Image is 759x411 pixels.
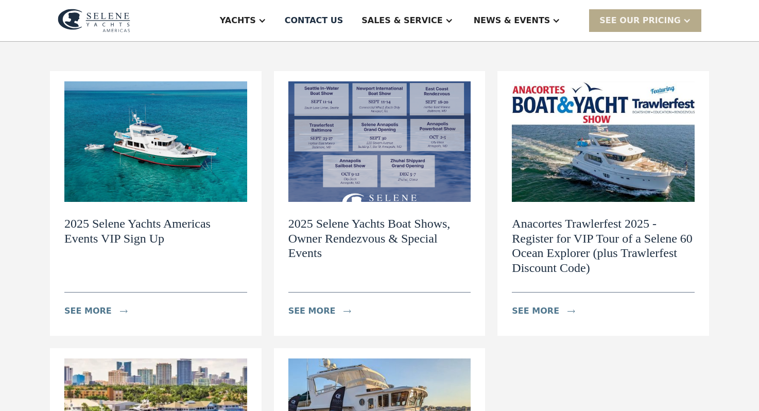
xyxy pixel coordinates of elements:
[64,216,247,246] h2: 2025 Selene Yachts Americas Events VIP Sign Up
[589,9,701,31] div: SEE Our Pricing
[567,310,575,313] img: icon
[285,14,343,27] div: Contact US
[288,216,471,261] h2: 2025 Selene Yachts Boat Shows, Owner Rendezvous & Special Events
[50,71,262,336] a: 2025 Selene Yachts Americas Events VIP Sign Upsee moreicon
[497,71,709,336] a: Anacortes Trawlerfest 2025 - Register for VIP Tour of a Selene 60 Ocean Explorer (plus Trawlerfes...
[120,310,128,313] img: icon
[220,14,256,27] div: Yachts
[361,14,442,27] div: Sales & Service
[288,305,336,317] div: see more
[274,71,486,336] a: 2025 Selene Yachts Boat Shows, Owner Rendezvous & Special Eventssee moreicon
[474,14,550,27] div: News & EVENTS
[512,216,695,276] h2: Anacortes Trawlerfest 2025 - Register for VIP Tour of a Selene 60 Ocean Explorer (plus Trawlerfes...
[512,305,559,317] div: see more
[58,9,130,32] img: logo
[64,305,112,317] div: see more
[343,310,351,313] img: icon
[599,14,681,27] div: SEE Our Pricing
